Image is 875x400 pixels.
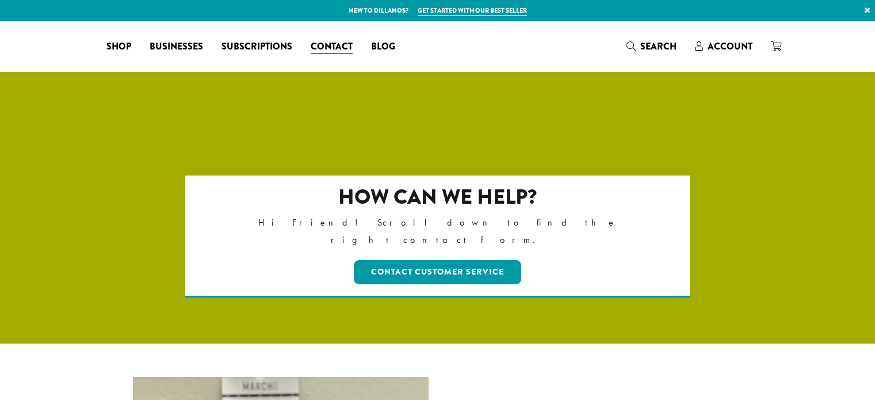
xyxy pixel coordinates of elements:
[311,40,353,54] span: Contact
[235,214,640,249] p: Hi Friend! Scroll down to find the right contact form.
[354,260,521,284] a: Contact Customer Service
[106,40,131,54] span: Shop
[640,40,677,53] span: Search
[97,37,140,56] a: Shop
[221,40,292,54] span: Subscriptions
[235,185,640,209] h2: How can we help?
[418,6,527,16] a: Get started with our best seller
[150,40,203,54] span: Businesses
[371,40,395,54] span: Blog
[617,37,686,56] a: Search
[708,40,752,53] span: Account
